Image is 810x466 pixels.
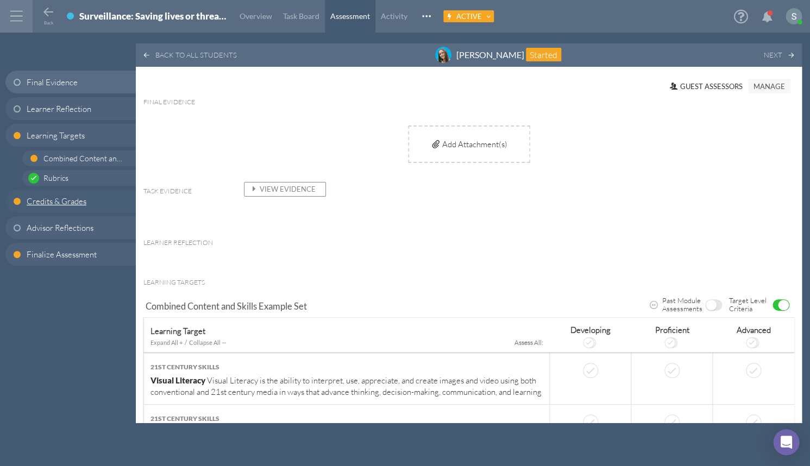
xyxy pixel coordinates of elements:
div: Started [526,48,561,61]
span: Developing [570,325,611,335]
div: Open Intercom Messenger [773,429,799,455]
span: Advanced [737,325,771,335]
a: Finalize Assessment [5,243,136,266]
label: Learner Reflection [143,237,213,249]
label: Learning Targets [143,276,205,288]
a: Learning Targets [5,124,136,147]
span: Learning Targets [27,130,85,141]
div: Surveillance: Saving lives or threatening your rights? [79,10,226,25]
strong: 21st Century Skills [150,363,219,371]
div: Combined Content and Skills Example Set [146,301,307,312]
span: Advisor Reflections [27,222,93,234]
span: Active [456,12,482,21]
span: Learner Reflection [27,103,91,115]
div: Learning Target [150,325,543,337]
span: Rubrics [43,173,68,182]
span: Credits & Grades [27,196,86,207]
a: Rubrics [22,170,136,186]
button: View Evidence [244,182,326,197]
a: Learner Reflection [5,97,136,120]
span: Add Attachment(s) [442,139,507,149]
span: [PERSON_NAME] [456,49,524,61]
a: Final Evidence [5,71,136,93]
img: ACg8ocKKX03B5h8i416YOfGGRvQH7qkhkMU_izt_hUWC0FdG_LDggA=s96-c [786,8,802,24]
a: Next [764,49,795,61]
span: Combined Content and Skills Example Set [43,154,179,163]
span: OFF [706,300,717,310]
span: View Evidence [249,185,316,193]
span: Target Level Criteria [729,297,773,313]
label: Task Evidence [143,185,192,197]
a: Advisor Reflections [5,216,136,239]
strong: 21st Century Skills [150,414,219,423]
div: Collapse All — [189,337,227,348]
button: Back [42,6,55,24]
td: Visual Literacy is the ability to interpret, use, appreciate, and create images and video using b... [144,352,550,404]
label: Final Evidence [143,96,195,108]
span: ON [778,300,789,310]
a: Back to all students [143,49,237,61]
label: Next [764,49,782,61]
button: Manage [748,79,790,93]
span: Proficient [655,325,689,335]
div: : [514,337,543,348]
span: Past Module Assessments [662,297,705,313]
span: Activity [381,11,407,21]
span: Overview [240,11,272,21]
img: image [435,47,451,63]
span: Final Evidence [27,77,78,88]
span: Finalize Assessment [27,249,97,260]
strong: Visual Literacy [150,375,205,385]
label: Back to all students [155,49,237,61]
button: Active [443,10,494,22]
span: Assess All [514,337,542,348]
div: Guest Assessors [664,78,748,95]
a: Credits & Grades [5,190,136,212]
span: Back [44,20,53,26]
div: Surveillance: Saving lives or threatening your rights? [79,10,226,22]
span: Task Board [283,11,319,21]
span: Assessment [330,11,370,21]
span: / [185,337,187,348]
div: Expand All + [150,337,183,348]
a: Combined Content and Skills Example Set [22,150,136,166]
